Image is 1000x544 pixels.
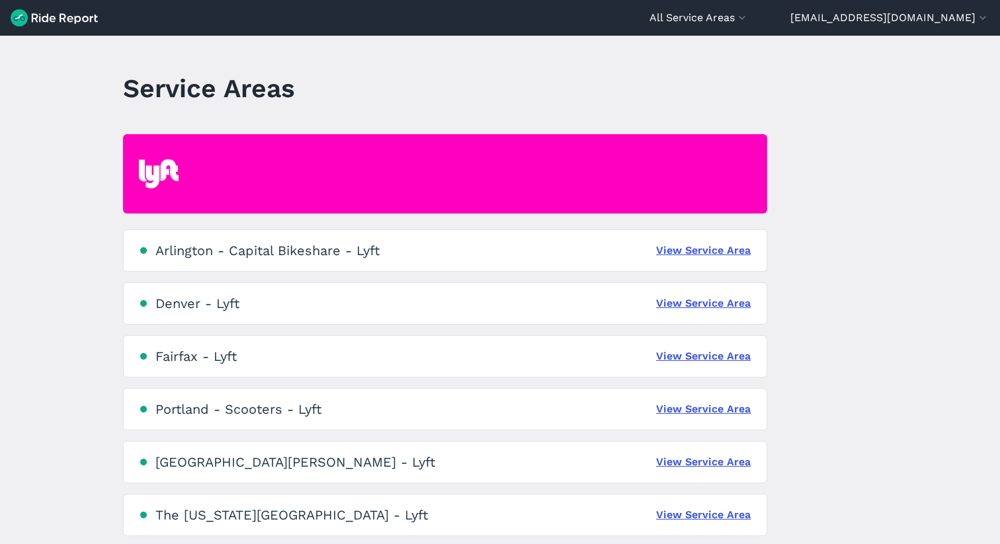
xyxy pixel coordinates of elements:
[656,507,751,523] a: View Service Area
[649,10,749,26] button: All Service Areas
[155,295,239,311] div: Denver - Lyft
[155,348,237,364] div: Fairfax - Lyft
[790,10,989,26] button: [EMAIL_ADDRESS][DOMAIN_NAME]
[155,401,321,417] div: Portland - Scooters - Lyft
[656,295,751,311] a: View Service Area
[656,401,751,417] a: View Service Area
[656,243,751,258] a: View Service Area
[656,348,751,364] a: View Service Area
[155,507,428,523] div: The [US_STATE][GEOGRAPHIC_DATA] - Lyft
[155,454,435,470] div: [GEOGRAPHIC_DATA][PERSON_NAME] - Lyft
[139,159,179,188] img: Lyft
[656,454,751,470] a: View Service Area
[123,70,295,106] h1: Service Areas
[11,9,98,26] img: Ride Report
[155,243,380,258] div: Arlington - Capital Bikeshare - Lyft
